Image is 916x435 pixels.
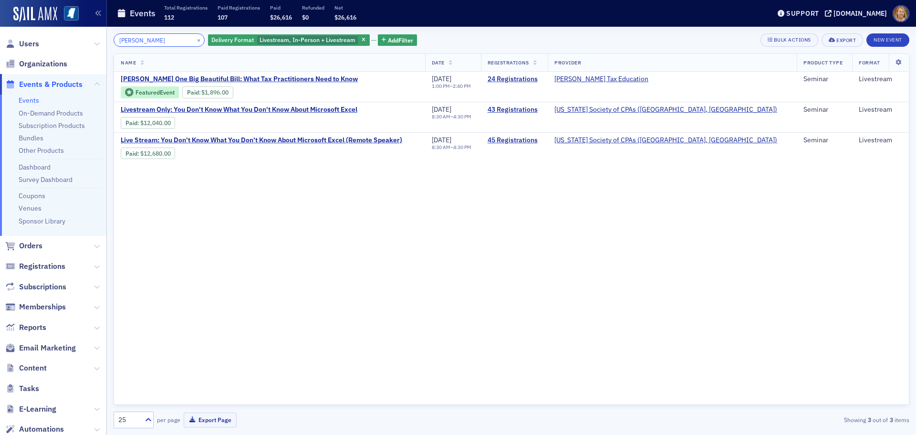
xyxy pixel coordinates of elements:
[182,86,233,98] div: Paid: 29 - $189600
[218,4,260,11] p: Paid Registrations
[554,106,777,114] span: Mississippi Society of CPAs (Ridgeland, MS)
[760,33,818,47] button: Bulk Actions
[121,117,175,128] div: Paid: 44 - $1204000
[488,136,541,145] a: 45 Registrations
[432,114,471,120] div: –
[19,146,64,155] a: Other Products
[859,106,902,114] div: Livestream
[488,106,541,114] a: 43 Registrations
[270,4,292,11] p: Paid
[803,106,845,114] div: Seminar
[140,119,171,127] span: $12,040.00
[64,6,79,21] img: SailAMX
[5,383,39,394] a: Tasks
[164,4,208,11] p: Total Registrations
[135,90,175,95] div: Featured Event
[432,105,451,114] span: [DATE]
[554,59,581,66] span: Provider
[432,83,450,89] time: 1:00 PM
[121,59,136,66] span: Name
[164,13,174,21] span: 112
[5,241,42,251] a: Orders
[893,5,909,22] span: Profile
[859,136,902,145] div: Livestream
[859,75,902,84] div: Livestream
[121,136,402,145] a: Live Stream: You Don't Know What You Don't Know About Microsoft Excel (Remote Speaker)
[19,175,73,184] a: Survey Dashboard
[302,4,324,11] p: Refunded
[19,79,83,90] span: Events & Products
[121,106,357,114] a: Livestream Only: You Don't Know What You Don't Know About Microsoft Excel
[822,33,863,47] button: Export
[140,150,171,157] span: $12,680.00
[453,113,471,120] time: 4:30 PM
[19,134,43,142] a: Bundles
[334,13,356,21] span: $26,616
[5,79,83,90] a: Events & Products
[125,150,137,157] a: Paid
[859,59,880,66] span: Format
[5,322,46,333] a: Reports
[432,74,451,83] span: [DATE]
[19,163,51,171] a: Dashboard
[453,83,471,89] time: 2:40 PM
[121,75,358,84] span: Don Farmer's One Big Beautiful Bill: What Tax Practitioners Need to Know
[866,35,909,43] a: New Event
[5,261,65,272] a: Registrations
[5,363,47,373] a: Content
[121,86,179,98] div: Featured Event
[195,35,203,44] button: ×
[125,119,137,127] a: Paid
[432,113,450,120] time: 8:30 AM
[803,75,845,84] div: Seminar
[19,204,42,212] a: Venues
[554,75,648,84] a: [PERSON_NAME] Tax Education
[19,404,56,414] span: E-Learning
[554,75,648,84] span: Don Farmer Tax Education
[866,33,909,47] button: New Event
[5,59,67,69] a: Organizations
[825,10,890,17] button: [DOMAIN_NAME]
[651,415,909,424] div: Showing out of items
[5,343,76,353] a: Email Marketing
[786,9,819,18] div: Support
[260,36,355,43] span: Livestream, In-Person + Livestream
[187,89,202,96] span: :
[19,383,39,394] span: Tasks
[130,8,156,19] h1: Events
[211,36,254,43] span: Delivery Format
[432,83,471,89] div: –
[19,241,42,251] span: Orders
[554,136,777,145] span: Mississippi Society of CPAs (Ridgeland, MS)
[208,34,370,46] div: Livestream, In-Person + Livestream
[803,136,845,145] div: Seminar
[125,150,140,157] span: :
[19,363,47,373] span: Content
[488,75,541,84] a: 24 Registrations
[19,282,66,292] span: Subscriptions
[19,109,83,117] a: On-Demand Products
[184,413,237,427] button: Export Page
[13,7,57,22] img: SailAMX
[836,38,856,43] div: Export
[5,282,66,292] a: Subscriptions
[432,59,445,66] span: Date
[270,13,292,21] span: $26,616
[187,89,199,96] a: Paid
[488,59,529,66] span: Registrations
[774,37,811,42] div: Bulk Actions
[833,9,887,18] div: [DOMAIN_NAME]
[125,119,140,127] span: :
[19,191,45,200] a: Coupons
[5,39,39,49] a: Users
[19,121,85,130] a: Subscription Products
[157,415,180,424] label: per page
[19,343,76,353] span: Email Marketing
[5,424,64,435] a: Automations
[114,33,205,47] input: Search…
[5,404,56,414] a: E-Learning
[334,4,356,11] p: Net
[888,415,895,424] strong: 3
[218,13,228,21] span: 107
